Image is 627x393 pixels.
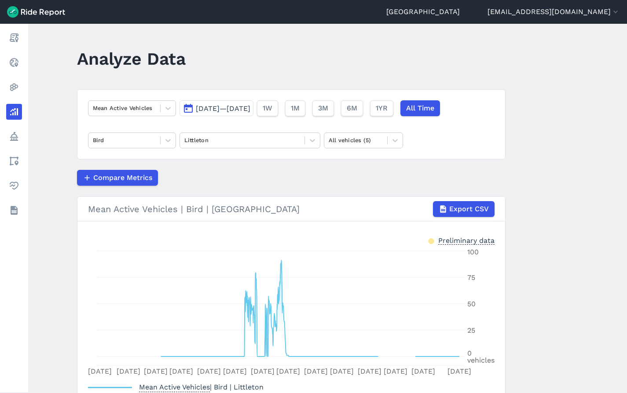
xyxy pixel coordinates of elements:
button: Compare Metrics [77,170,158,186]
span: 6M [347,103,357,114]
tspan: [DATE] [250,367,274,375]
div: Preliminary data [438,235,495,245]
tspan: [DATE] [223,367,246,375]
span: 3M [318,103,328,114]
button: Export CSV [433,201,495,217]
tspan: [DATE] [357,367,381,375]
tspan: [DATE] [88,367,111,375]
button: 6M [341,100,363,116]
button: 1YR [370,100,393,116]
button: [EMAIL_ADDRESS][DOMAIN_NAME] [488,7,620,17]
a: Analyze [6,104,22,120]
tspan: 100 [467,248,479,256]
tspan: 50 [467,300,476,308]
tspan: [DATE] [330,367,353,375]
tspan: [DATE] [304,367,328,375]
span: Export CSV [449,204,489,214]
tspan: [DATE] [143,367,167,375]
a: Report [6,30,22,46]
a: Health [6,178,22,194]
tspan: 0 [467,349,472,357]
img: Ride Report [7,6,65,18]
button: 3M [312,100,334,116]
tspan: vehicles [467,356,495,364]
a: Realtime [6,55,22,70]
tspan: [DATE] [169,367,193,375]
a: Heatmaps [6,79,22,95]
h1: Analyze Data [77,47,186,71]
tspan: 25 [467,326,475,334]
span: | Bird | Littleton [139,383,264,391]
span: 1M [291,103,300,114]
tspan: [DATE] [197,367,221,375]
span: Mean Active Vehicles [139,380,210,392]
tspan: [DATE] [276,367,300,375]
a: [GEOGRAPHIC_DATA] [386,7,460,17]
span: Compare Metrics [93,173,152,183]
button: All Time [400,100,440,116]
tspan: 75 [467,273,475,282]
span: All Time [406,103,434,114]
a: Areas [6,153,22,169]
span: 1W [263,103,272,114]
button: 1M [285,100,305,116]
div: Mean Active Vehicles | Bird | [GEOGRAPHIC_DATA] [88,201,495,217]
button: [DATE]—[DATE] [180,100,253,116]
tspan: [DATE] [411,367,435,375]
a: Policy [6,129,22,144]
span: 1YR [376,103,388,114]
tspan: [DATE] [116,367,140,375]
tspan: [DATE] [447,367,471,375]
span: [DATE]—[DATE] [196,104,250,113]
tspan: [DATE] [383,367,407,375]
a: Datasets [6,202,22,218]
button: 1W [257,100,278,116]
